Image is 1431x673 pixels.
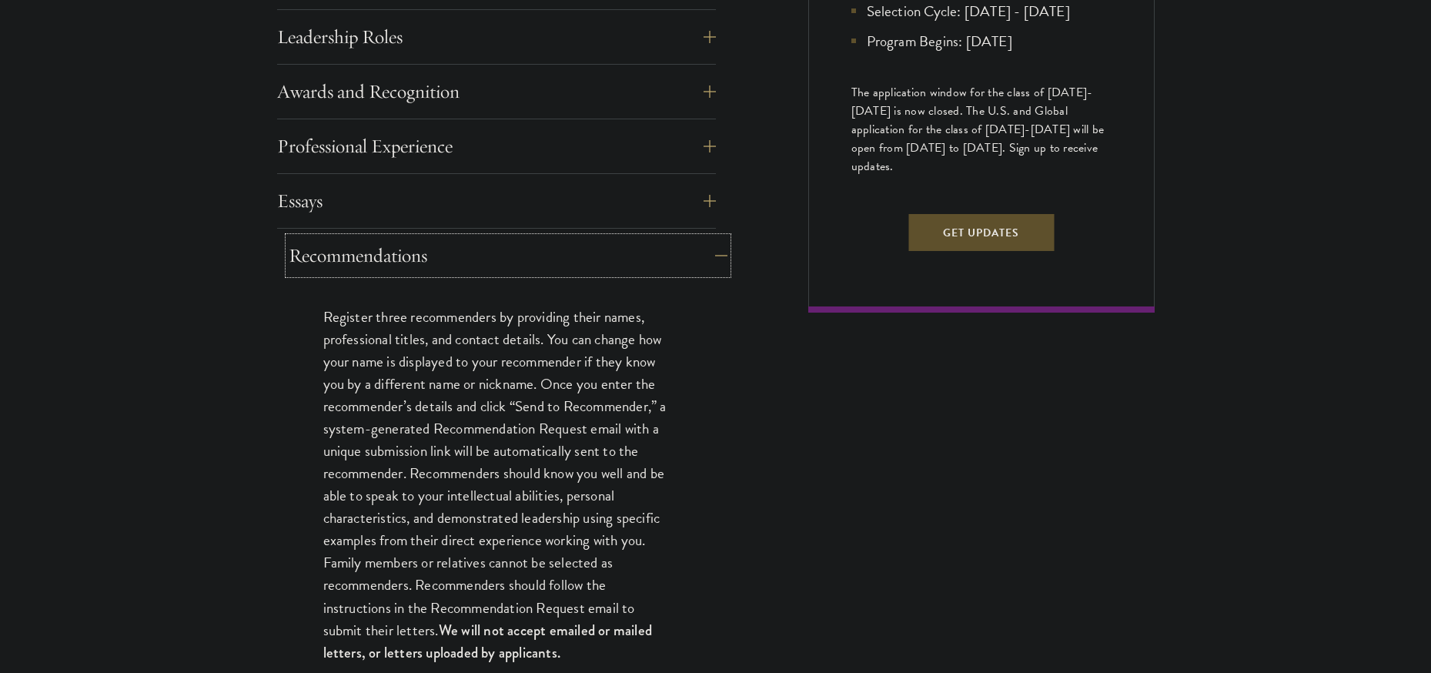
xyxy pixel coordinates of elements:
button: Get Updates [908,214,1054,251]
li: Program Begins: [DATE] [851,30,1112,52]
button: Professional Experience [277,128,716,165]
button: Essays [277,182,716,219]
button: Awards and Recognition [277,73,716,110]
span: The application window for the class of [DATE]-[DATE] is now closed. The U.S. and Global applicat... [851,83,1105,176]
button: Leadership Roles [277,18,716,55]
button: Recommendations [289,237,727,274]
strong: We will not accept emailed or mailed letters, or letters uploaded by applicants. [323,620,652,663]
p: Register three recommenders by providing their names, professional titles, and contact details. Y... [323,306,670,664]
